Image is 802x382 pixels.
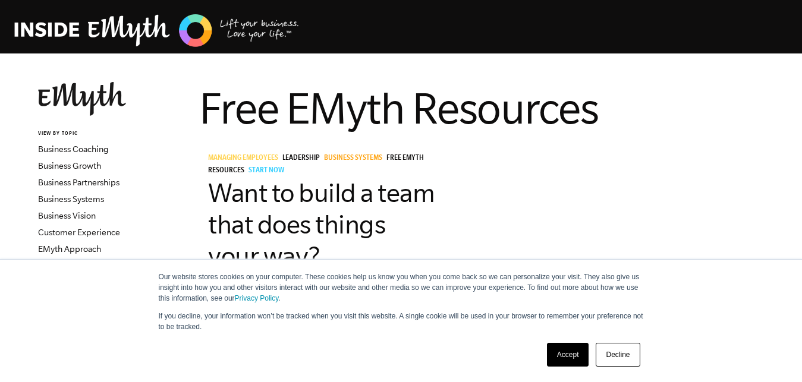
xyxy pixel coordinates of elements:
[282,154,324,163] a: Leadership
[38,194,104,204] a: Business Systems
[38,211,96,220] a: Business Vision
[38,244,101,254] a: EMyth Approach
[324,154,382,163] span: Business Systems
[208,154,278,163] span: Managing Employees
[38,130,181,138] h6: VIEW BY TOPIC
[208,154,282,163] a: Managing Employees
[199,82,793,134] h1: Free EMyth Resources
[208,178,435,270] a: Want to build a team that does things your way?
[38,82,126,116] img: EMyth
[596,343,640,367] a: Decline
[159,311,644,332] p: If you decline, your information won’t be tracked when you visit this website. A single cookie wi...
[235,294,279,302] a: Privacy Policy
[38,144,109,154] a: Business Coaching
[14,12,300,49] img: EMyth Business Coaching
[159,271,644,304] p: Our website stores cookies on your computer. These cookies help us know you when you come back so...
[38,228,120,237] a: Customer Experience
[38,178,119,187] a: Business Partnerships
[38,161,101,171] a: Business Growth
[249,167,284,175] span: Start Now
[324,154,386,163] a: Business Systems
[249,167,288,175] a: Start Now
[547,343,589,367] a: Accept
[282,154,320,163] span: Leadership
